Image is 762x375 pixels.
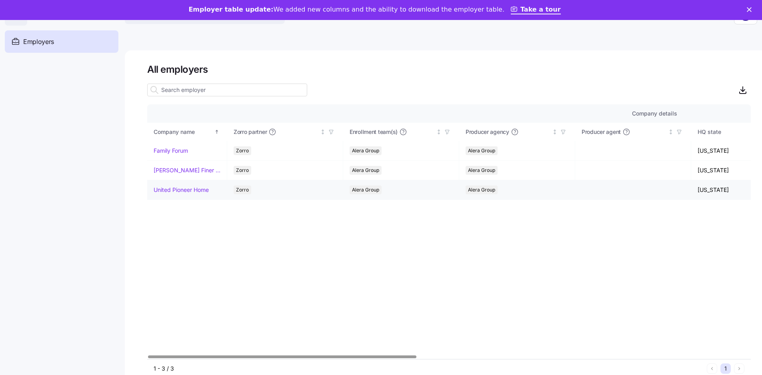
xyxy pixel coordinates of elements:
div: Sorted ascending [214,129,220,135]
span: Zorro partner [234,128,267,136]
div: Not sorted [320,129,326,135]
div: We added new columns and the ability to download the employer table. [188,6,504,14]
span: Zorro [236,166,249,175]
span: Alera Group [352,166,379,175]
a: United Pioneer Home [154,186,209,194]
span: Alera Group [468,146,495,155]
button: 1 [720,363,731,374]
span: Zorro [236,186,249,194]
th: Zorro partnerNot sorted [227,123,343,141]
span: Alera Group [352,146,379,155]
span: Employers [23,37,54,47]
b: Employer table update: [188,6,273,13]
button: Previous page [707,363,717,374]
th: Producer agencyNot sorted [459,123,575,141]
th: Producer agentNot sorted [575,123,691,141]
span: Alera Group [352,186,379,194]
span: Alera Group [468,166,495,175]
a: [PERSON_NAME] Finer Meats [154,166,220,174]
h1: All employers [147,63,751,76]
div: 1 - 3 / 3 [154,365,704,373]
div: Close [747,7,755,12]
a: Family Forum [154,147,188,155]
input: Search employer [147,84,307,96]
a: Take a tour [511,6,561,14]
div: Not sorted [436,129,442,135]
a: Employers [5,30,118,53]
div: Not sorted [552,129,558,135]
th: Company nameSorted ascending [147,123,227,141]
th: Enrollment team(s)Not sorted [343,123,459,141]
span: Alera Group [468,186,495,194]
div: Not sorted [668,129,674,135]
span: Enrollment team(s) [350,128,398,136]
span: Producer agent [582,128,621,136]
button: Next page [734,363,744,374]
span: Zorro [236,146,249,155]
span: Producer agency [466,128,509,136]
div: Company name [154,128,213,136]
